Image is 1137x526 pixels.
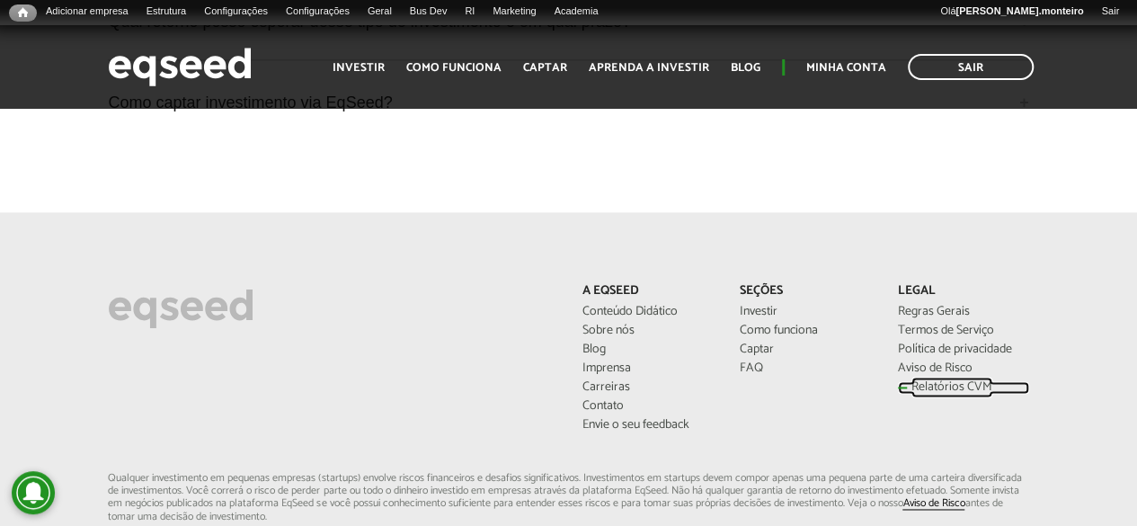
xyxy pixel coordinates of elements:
a: Envie o seu feedback [582,419,713,432]
a: Minha conta [806,62,886,74]
span: Início [18,6,28,19]
img: EqSeed [108,43,252,91]
a: Contato [582,400,713,413]
a: Adicionar empresa [37,4,138,19]
a: Termos de Serviço [898,325,1029,337]
a: Blog [731,62,760,74]
a: Investir [333,62,385,74]
a: Marketing [484,4,545,19]
a: Academia [545,4,607,19]
a: Regras Gerais [898,306,1029,318]
strong: [PERSON_NAME].monteiro [955,5,1083,16]
a: Aviso de Risco [902,498,964,510]
a: FAQ [740,362,871,375]
a: Relatórios CVM [898,381,1029,394]
a: Conteúdo Didático [582,306,713,318]
a: Sair [908,54,1034,80]
a: Sobre nós [582,325,713,337]
a: Configurações [195,4,277,19]
a: RI [456,4,484,19]
a: Sair [1092,4,1128,19]
a: Estrutura [138,4,196,19]
img: EqSeed Logo [108,284,253,333]
a: Carreiras [582,381,713,394]
p: Seções [740,284,871,299]
a: Imprensa [582,362,713,375]
a: Bus Dev [401,4,457,19]
a: Aviso de Risco [898,362,1029,375]
a: Investir [740,306,871,318]
a: Aprenda a investir [589,62,709,74]
a: Captar [740,343,871,356]
a: Como funciona [740,325,871,337]
a: Captar [523,62,567,74]
a: Configurações [277,4,359,19]
p: Legal [898,284,1029,299]
a: Início [9,4,37,22]
a: Olá[PERSON_NAME].monteiro [931,4,1092,19]
a: Como funciona [406,62,502,74]
a: Geral [359,4,401,19]
a: Blog [582,343,713,356]
p: A EqSeed [582,284,713,299]
a: Política de privacidade [898,343,1029,356]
